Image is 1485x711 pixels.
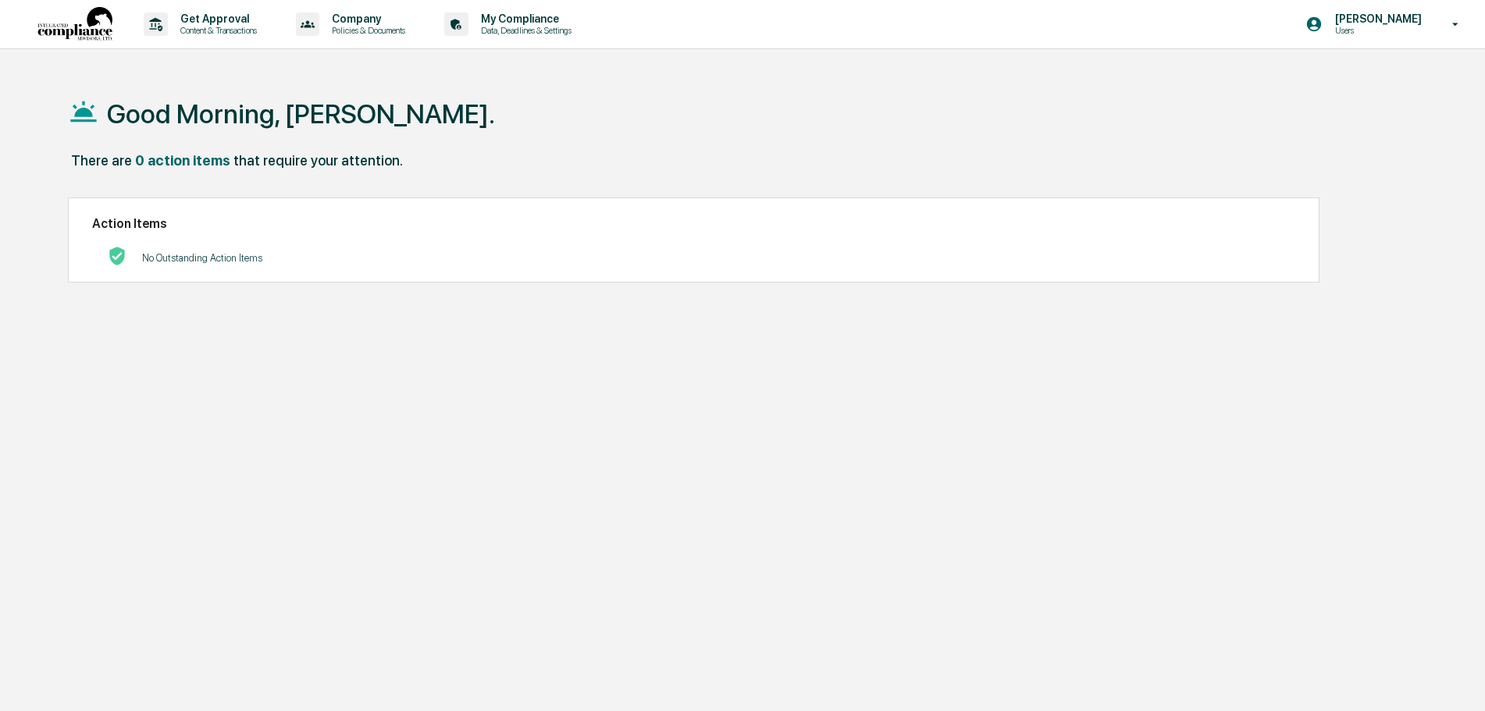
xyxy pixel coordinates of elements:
[319,12,413,25] p: Company
[142,252,262,264] p: No Outstanding Action Items
[168,25,265,36] p: Content & Transactions
[1323,12,1430,25] p: [PERSON_NAME]
[1323,25,1430,36] p: Users
[468,25,579,36] p: Data, Deadlines & Settings
[108,247,126,265] img: No Actions logo
[107,98,495,130] h1: Good Morning, [PERSON_NAME].
[168,12,265,25] p: Get Approval
[92,216,1295,231] h2: Action Items
[135,152,230,169] div: 0 action items
[468,12,579,25] p: My Compliance
[319,25,413,36] p: Policies & Documents
[233,152,403,169] div: that require your attention.
[37,7,112,42] img: logo
[71,152,132,169] div: There are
